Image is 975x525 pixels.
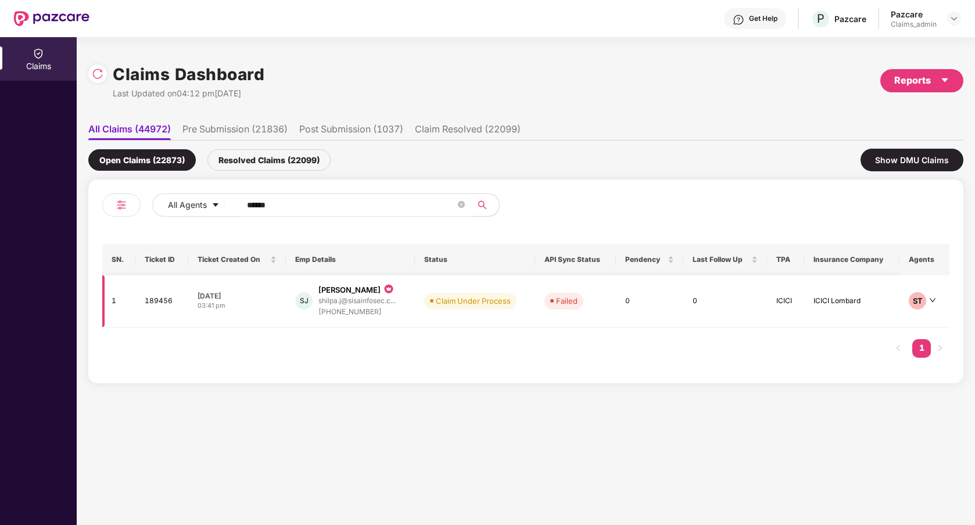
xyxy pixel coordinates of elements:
[767,244,804,275] th: TPA
[207,149,331,171] div: Resolved Claims (22099)
[295,292,313,310] div: SJ
[88,149,196,171] div: Open Claims (22873)
[188,244,286,275] th: Ticket Created On
[182,123,288,140] li: Pre Submission (21836)
[749,14,777,23] div: Get Help
[471,193,500,217] button: search
[937,344,944,351] span: right
[458,201,465,208] span: close-circle
[33,48,44,59] img: svg+xml;base64,PHN2ZyBpZD0iQ2xhaW0iIHhtbG5zPSJodHRwOi8vd3d3LnczLm9yZy8yMDAwL3N2ZyIgd2lkdGg9IjIwIi...
[895,344,902,351] span: left
[931,339,949,358] li: Next Page
[415,123,521,140] li: Claim Resolved (22099)
[415,244,535,275] th: Status
[92,68,103,80] img: svg+xml;base64,PHN2ZyBpZD0iUmVsb2FkLTMyeDMyIiB4bWxucz0iaHR0cDovL3d3dy53My5vcmcvMjAwMC9zdmciIHdpZH...
[889,339,908,358] li: Previous Page
[929,297,936,304] span: down
[891,9,937,20] div: Pazcare
[931,339,949,358] button: right
[625,255,665,264] span: Pendency
[733,14,744,26] img: svg+xml;base64,PHN2ZyBpZD0iSGVscC0zMngzMiIgeG1sbnM9Imh0dHA6Ly93d3cudzMub3JnLzIwMDAvc3ZnIiB3aWR0aD...
[912,339,931,358] li: 1
[899,244,949,275] th: Agents
[804,244,900,275] th: Insurance Company
[458,200,465,211] span: close-circle
[168,199,207,211] span: All Agents
[556,295,578,307] div: Failed
[817,12,825,26] span: P
[912,339,931,357] a: 1
[198,291,277,301] div: [DATE]
[14,11,89,26] img: New Pazcare Logo
[616,275,683,328] td: 0
[198,301,277,311] div: 03:41 pm
[198,255,268,264] span: Ticket Created On
[299,123,403,140] li: Post Submission (1037)
[471,200,493,210] span: search
[767,275,804,328] td: ICICI
[113,87,264,100] div: Last Updated on 04:12 pm[DATE]
[861,149,963,171] div: Show DMU Claims
[949,14,959,23] img: svg+xml;base64,PHN2ZyBpZD0iRHJvcGRvd24tMzJ4MzIiIHhtbG5zPSJodHRwOi8vd3d3LnczLm9yZy8yMDAwL3N2ZyIgd2...
[212,201,220,210] span: caret-down
[383,282,395,296] img: icon
[102,244,135,275] th: SN.
[286,244,415,275] th: Emp Details
[535,244,616,275] th: API Sync Status
[135,244,188,275] th: Ticket ID
[436,295,511,307] div: Claim Under Process
[102,275,135,328] td: 1
[891,20,937,29] div: Claims_admin
[683,244,767,275] th: Last Follow Up
[88,123,171,140] li: All Claims (44972)
[889,339,908,358] button: left
[113,62,264,87] h1: Claims Dashboard
[894,73,949,88] div: Reports
[693,255,749,264] span: Last Follow Up
[318,297,396,304] div: shilpa.j@sisainfosec.c...
[616,244,683,275] th: Pendency
[940,75,949,85] span: caret-down
[909,292,926,310] div: ST
[114,198,128,212] img: svg+xml;base64,PHN2ZyB4bWxucz0iaHR0cDovL3d3dy53My5vcmcvMjAwMC9zdmciIHdpZHRoPSIyNCIgaGVpZ2h0PSIyNC...
[804,275,900,328] td: ICICI Lombard
[318,307,396,318] div: [PHONE_NUMBER]
[683,275,767,328] td: 0
[318,285,381,296] div: [PERSON_NAME]
[834,13,866,24] div: Pazcare
[152,193,245,217] button: All Agentscaret-down
[135,275,188,328] td: 189456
